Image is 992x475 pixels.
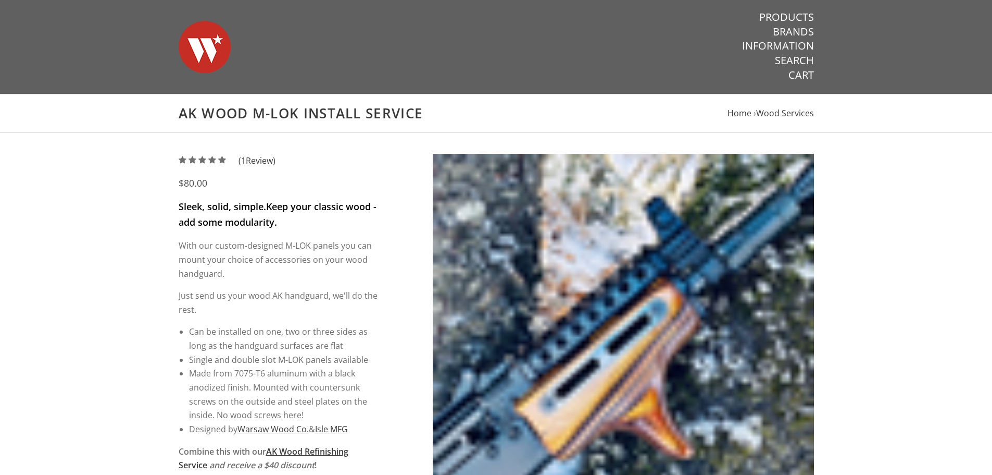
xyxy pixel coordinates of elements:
a: Home [727,107,751,119]
span: ( Review) [238,154,275,168]
h1: AK Wood M-LOK Install Service [179,105,814,122]
p: With our custom-designed M-LOK panels you can mount your choice of accessories on your wood handg... [179,239,378,281]
p: Just send us your wood AK handguard, we'll do the rest. [179,289,378,316]
li: Made from 7075-T6 aluminum with a black anodized finish. Mounted with countersunk screws on the o... [189,367,378,422]
a: Cart [788,68,814,82]
a: Warsaw Wood Co. [237,423,309,435]
span: $80.00 [179,177,207,189]
li: Designed by & [189,422,378,436]
a: Brands [773,25,814,39]
li: Can be installed on one, two or three sides as long as the handguard surfaces are flat [189,325,378,352]
img: Warsaw Wood Co. [179,10,231,83]
li: Single and double slot M-LOK panels available [189,353,378,367]
a: Information [742,39,814,53]
li: › [754,106,814,120]
strong: Sleek, solid, simple. [179,200,266,213]
a: Wood Services [756,107,814,119]
a: Isle MFG [315,423,348,435]
strong: Combine this with our ! [179,446,348,471]
a: Products [759,10,814,24]
em: and receive a $40 discount [209,459,315,471]
strong: Keep your classic wood - add some modularity. [179,200,376,228]
a: Search [775,54,814,67]
span: 1 [241,155,246,166]
a: (1Review) [179,155,275,166]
